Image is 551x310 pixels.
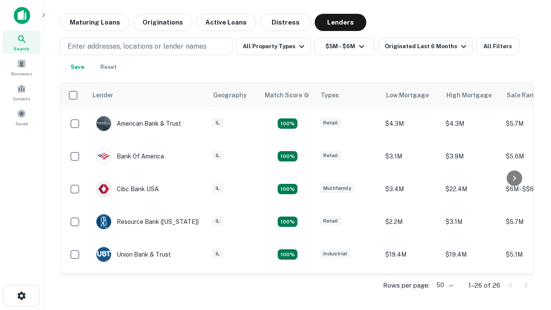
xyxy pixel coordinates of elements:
[68,41,207,52] p: Enter addresses, locations or lender names
[476,38,519,55] button: All Filters
[278,249,297,260] div: Matching Properties: 4, hasApolloMatch: undefined
[265,90,310,100] div: Capitalize uses an advanced AI algorithm to match your search with the best lender. The match sco...
[96,116,111,131] img: picture
[3,105,40,129] a: Saved
[378,38,473,55] button: Originated Last 6 Months
[260,14,311,31] button: Distress
[133,14,192,31] button: Originations
[320,249,351,259] div: Industrial
[60,14,130,31] button: Maturing Loans
[3,31,40,54] a: Search
[381,205,441,238] td: $2.2M
[320,216,341,226] div: Retail
[93,90,113,100] div: Lender
[236,38,311,55] button: All Property Types
[320,118,341,128] div: Retail
[212,183,223,193] div: IL
[316,83,381,107] th: Types
[441,107,501,140] td: $4.3M
[278,184,297,194] div: Matching Properties: 4, hasApolloMatch: undefined
[314,38,375,55] button: $5M - $6M
[441,83,501,107] th: High Mortgage
[265,90,308,100] h6: Match Score
[96,116,181,131] div: American Bank & Trust
[212,216,223,226] div: IL
[96,247,171,262] div: Union Bank & Trust
[508,241,551,282] iframe: Chat Widget
[96,149,111,164] img: picture
[278,151,297,161] div: Matching Properties: 4, hasApolloMatch: undefined
[260,83,316,107] th: Capitalize uses an advanced AI algorithm to match your search with the best lender. The match sco...
[11,70,32,77] span: Borrowers
[381,173,441,205] td: $3.4M
[278,217,297,227] div: Matching Properties: 4, hasApolloMatch: undefined
[14,45,29,52] span: Search
[87,83,208,107] th: Lender
[381,83,441,107] th: Low Mortgage
[196,14,256,31] button: Active Loans
[96,181,159,197] div: Cibc Bank USA
[64,59,91,76] button: Save your search to get updates of matches that match your search criteria.
[13,95,30,102] span: Contacts
[320,183,355,193] div: Multifamily
[95,59,122,76] button: Reset
[441,271,501,304] td: $4M
[321,90,339,100] div: Types
[213,90,247,100] div: Geography
[96,214,111,229] img: picture
[383,280,430,291] p: Rows per page:
[96,214,199,229] div: Resource Bank ([US_STATE])
[441,173,501,205] td: $22.4M
[441,238,501,271] td: $19.4M
[212,151,223,161] div: IL
[381,238,441,271] td: $19.4M
[381,140,441,173] td: $3.1M
[96,149,164,164] div: Bank Of America
[381,271,441,304] td: $4M
[433,279,455,291] div: 50
[446,90,492,100] div: High Mortgage
[381,107,441,140] td: $4.3M
[96,182,111,196] img: picture
[386,90,429,100] div: Low Mortgage
[14,7,30,24] img: capitalize-icon.png
[208,83,260,107] th: Geography
[468,280,500,291] p: 1–26 of 26
[3,81,40,104] a: Contacts
[60,38,232,55] button: Enter addresses, locations or lender names
[315,14,366,31] button: Lenders
[212,249,223,259] div: IL
[320,151,341,161] div: Retail
[96,247,111,262] img: picture
[15,120,28,127] span: Saved
[441,140,501,173] td: $3.9M
[3,56,40,79] a: Borrowers
[212,118,223,128] div: IL
[441,205,501,238] td: $3.1M
[278,118,297,129] div: Matching Properties: 7, hasApolloMatch: undefined
[385,41,469,52] div: Originated Last 6 Months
